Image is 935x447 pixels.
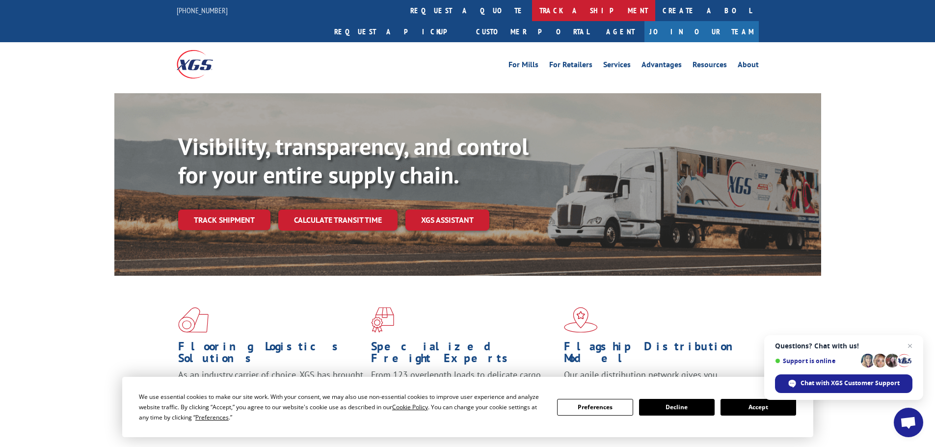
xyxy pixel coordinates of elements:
span: Our agile distribution network gives you nationwide inventory management on demand. [564,369,745,392]
a: Advantages [641,61,682,72]
a: XGS ASSISTANT [405,210,489,231]
a: For Retailers [549,61,592,72]
div: Chat with XGS Customer Support [775,374,912,393]
a: Agent [596,21,644,42]
a: Resources [693,61,727,72]
span: Cookie Policy [392,403,428,411]
img: xgs-icon-flagship-distribution-model-red [564,307,598,333]
a: For Mills [508,61,538,72]
img: xgs-icon-total-supply-chain-intelligence-red [178,307,209,333]
span: Chat with XGS Customer Support [801,379,900,388]
p: From 123 overlength loads to delicate cargo, our experienced staff knows the best way to move you... [371,369,557,413]
span: As an industry carrier of choice, XGS has brought innovation and dedication to flooring logistics... [178,369,363,404]
a: Customer Portal [469,21,596,42]
h1: Flooring Logistics Solutions [178,341,364,369]
h1: Flagship Distribution Model [564,341,749,369]
span: Support is online [775,357,857,365]
h1: Specialized Freight Experts [371,341,557,369]
div: We use essential cookies to make our site work. With your consent, we may also use non-essential ... [139,392,545,422]
button: Accept [721,399,796,416]
b: Visibility, transparency, and control for your entire supply chain. [178,131,529,190]
span: Preferences [195,413,229,421]
a: Calculate transit time [278,210,398,231]
span: Close chat [904,340,916,352]
div: Cookie Consent Prompt [122,377,813,437]
a: Services [603,61,631,72]
a: Request a pickup [327,21,469,42]
button: Preferences [557,399,633,416]
div: Open chat [894,408,923,437]
img: xgs-icon-focused-on-flooring-red [371,307,394,333]
a: Join Our Team [644,21,759,42]
button: Decline [639,399,715,416]
a: [PHONE_NUMBER] [177,5,228,15]
span: Questions? Chat with us! [775,342,912,350]
a: Track shipment [178,210,270,230]
a: About [738,61,759,72]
